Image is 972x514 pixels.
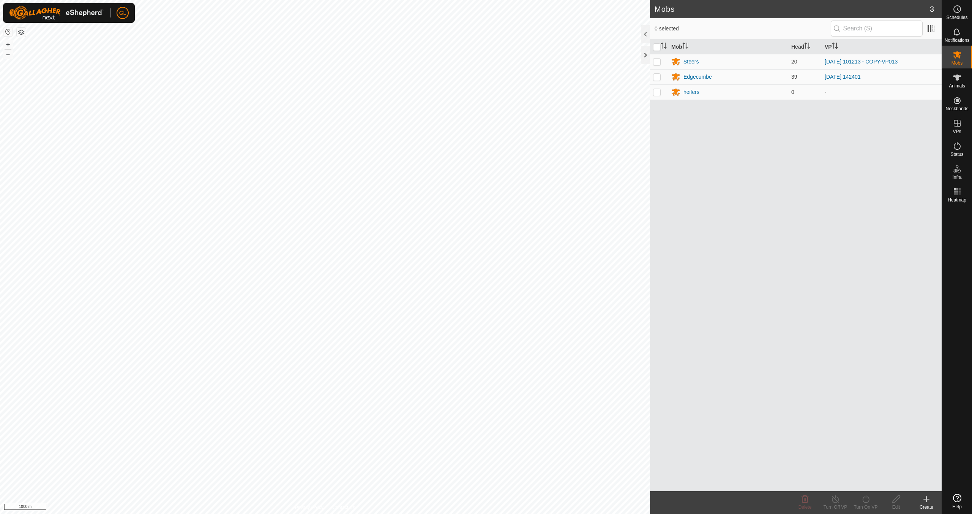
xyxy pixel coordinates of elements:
span: Schedules [946,15,967,20]
a: Contact Us [333,504,355,511]
span: Mobs [951,61,963,65]
span: 39 [791,74,797,80]
div: Edgecumbe [683,73,712,81]
span: 3 [930,3,934,15]
span: Animals [949,84,965,88]
p-sorticon: Activate to sort [832,44,838,50]
span: Delete [798,504,812,510]
button: – [3,50,13,59]
span: VPs [953,129,961,134]
p-sorticon: Activate to sort [661,44,667,50]
a: Help [942,491,972,512]
span: GL [119,9,126,17]
img: Gallagher Logo [9,6,104,20]
span: Status [950,152,963,157]
span: 0 [791,89,794,95]
button: Reset Map [3,27,13,36]
span: 20 [791,59,797,65]
div: Create [911,504,942,511]
td: - [822,84,942,100]
span: Heatmap [948,198,966,202]
div: Turn On VP [850,504,881,511]
span: Help [952,504,962,509]
th: Mob [668,40,788,54]
button: Map Layers [17,28,26,37]
p-sorticon: Activate to sort [682,44,688,50]
div: heifers [683,88,699,96]
p-sorticon: Activate to sort [804,44,810,50]
th: VP [822,40,942,54]
div: Edit [881,504,911,511]
span: Neckbands [945,106,968,111]
span: Notifications [945,38,969,43]
a: [DATE] 101213 - COPY-VP013 [825,59,898,65]
th: Head [788,40,822,54]
span: Infra [952,175,961,179]
div: Turn Off VP [820,504,850,511]
button: + [3,40,13,49]
input: Search (S) [831,21,923,36]
span: 0 selected [655,25,831,33]
a: Privacy Policy [295,504,323,511]
h2: Mobs [655,5,930,14]
a: [DATE] 142401 [825,74,861,80]
div: Steers [683,58,699,66]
